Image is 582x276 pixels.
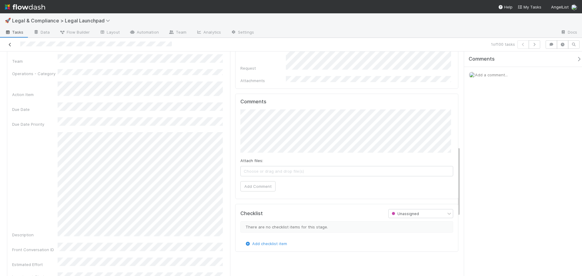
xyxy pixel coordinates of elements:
span: 1 of 100 tasks [491,41,515,47]
span: 🚀 [5,18,11,23]
a: Settings [226,28,259,38]
a: Data [28,28,55,38]
span: My Tasks [517,5,541,9]
span: Flow Builder [59,29,90,35]
span: Legal & Compliance > Legal Launchpad [12,18,113,24]
a: My Tasks [517,4,541,10]
span: AngelList [551,5,569,9]
div: There are no checklist items for this stage. [240,221,453,233]
div: Operations - Category [12,71,58,77]
a: Automation [125,28,164,38]
div: Help [498,4,513,10]
img: logo-inverted-e16ddd16eac7371096b0.svg [5,2,45,12]
a: Team [164,28,191,38]
h5: Comments [240,99,453,105]
div: Estimated Effort [12,261,58,268]
span: Unassigned [390,211,419,216]
span: Add a comment... [475,72,508,77]
a: Analytics [191,28,226,38]
img: avatar_ba76ddef-3fd0-4be4-9bc3-126ad567fcd5.png [469,72,475,78]
a: Flow Builder [55,28,95,38]
a: Docs [556,28,582,38]
div: Due Date Priority [12,121,58,127]
a: Layout [95,28,125,38]
span: Tasks [5,29,24,35]
div: Team [12,58,58,64]
img: avatar_ba76ddef-3fd0-4be4-9bc3-126ad567fcd5.png [571,4,577,10]
div: Action Item [12,91,58,98]
span: Comments [469,56,495,62]
div: Front Conversation ID [12,247,58,253]
div: Description [12,232,58,238]
h5: Checklist [240,211,263,217]
a: Add checklist item [245,241,287,246]
div: Attachments [240,78,286,84]
label: Attach files: [240,158,263,164]
span: Choose or drag and drop file(s) [241,166,453,176]
div: Request [240,65,286,71]
button: Add Comment [240,181,276,191]
div: Due Date [12,106,58,112]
